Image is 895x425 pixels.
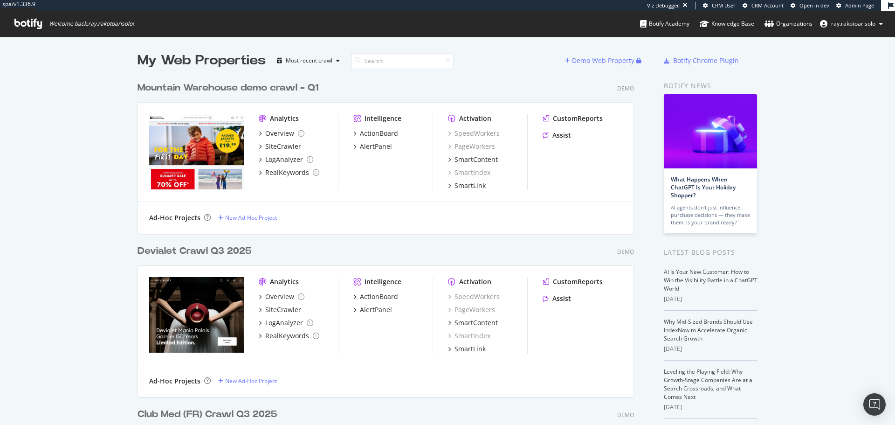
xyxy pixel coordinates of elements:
a: Demo Web Property [565,56,636,64]
div: New Ad-Hoc Project [225,214,277,222]
div: Overview [265,292,294,301]
span: Open in dev [799,2,829,9]
a: ActionBoard [353,292,398,301]
div: RealKeywords [265,331,309,341]
div: SiteCrawler [265,142,301,151]
div: Overview [265,129,294,138]
a: PageWorkers [448,305,495,314]
div: AlertPanel [360,305,392,314]
a: SmartContent [448,318,498,327]
a: New Ad-Hoc Project [218,214,277,222]
a: LogAnalyzer [259,318,313,327]
div: Mountain Warehouse demo crawl - Q1 [138,81,318,95]
div: LogAnalyzer [265,155,303,164]
div: Knowledge Base [700,19,754,28]
a: Mountain Warehouse demo crawl - Q1 [138,81,322,95]
div: Assist [552,131,571,140]
button: ray.rakotoarisolo [812,16,890,31]
div: SmartLink [454,344,486,354]
div: Viz Debugger: [647,2,681,9]
button: Most recent crawl [273,53,344,68]
div: [DATE] [664,345,757,353]
div: SpeedWorkers [448,292,500,301]
div: SmartContent [454,318,498,327]
a: ActionBoard [353,129,398,138]
div: SpeedWorkers [448,129,500,138]
div: CustomReports [553,114,603,123]
span: Admin Page [845,2,874,9]
div: Latest Blog Posts [664,247,757,258]
a: What Happens When ChatGPT Is Your Holiday Shopper? [671,175,736,199]
div: Intelligence [365,114,401,123]
a: AlertPanel [353,142,392,151]
div: SmartLink [454,181,486,190]
div: My Web Properties [138,51,266,70]
a: Botify Chrome Plugin [664,56,739,65]
a: Assist [543,294,571,303]
a: PageWorkers [448,142,495,151]
a: Overview [259,292,304,301]
div: New Ad-Hoc Project [225,377,277,385]
div: ActionBoard [360,129,398,138]
a: RealKeywords [259,168,319,177]
a: CustomReports [543,277,603,286]
div: Intelligence [365,277,401,286]
img: What Happens When ChatGPT Is Your Holiday Shopper? [664,94,757,168]
div: CustomReports [553,277,603,286]
a: SmartIndex [448,168,490,177]
span: CRM User [712,2,736,9]
a: Devialet Crawl Q3 2025 [138,244,255,258]
div: AI agents don’t just influence purchase decisions — they make them. Is your brand ready? [671,204,750,226]
span: ray.rakotoarisolo [831,20,875,28]
div: Demo [617,411,634,419]
a: RealKeywords [259,331,319,341]
div: Club Med (FR) Crawl Q3 2025 [138,408,277,421]
a: Admin Page [836,2,874,9]
a: Organizations [764,11,812,36]
img: Mountain Warehouse demo crawl - Q1 [149,114,244,189]
div: Activation [459,114,491,123]
a: Leveling the Playing Field: Why Growth-Stage Companies Are at a Search Crossroads, and What Comes... [664,368,752,401]
a: New Ad-Hoc Project [218,377,277,385]
a: SmartContent [448,155,498,164]
div: [DATE] [664,403,757,411]
div: Demo [617,248,634,256]
div: Most recent crawl [286,58,332,63]
a: AlertPanel [353,305,392,314]
a: Why Mid-Sized Brands Should Use IndexNow to Accelerate Organic Search Growth [664,318,753,342]
a: Botify Academy [640,11,689,36]
div: AlertPanel [360,142,392,151]
div: Ad-Hoc Projects [149,376,200,386]
a: SmartLink [448,344,486,354]
div: Botify news [664,81,757,91]
div: Organizations [764,19,812,28]
a: CRM Account [743,2,784,9]
div: RealKeywords [265,168,309,177]
span: CRM Account [751,2,784,9]
div: Botify Academy [640,19,689,28]
a: Open in dev [791,2,829,9]
div: LogAnalyzer [265,318,303,327]
span: Welcome back, ray.rakotoarisolo ! [49,20,134,28]
div: Ad-Hoc Projects [149,213,200,223]
div: [DATE] [664,295,757,303]
a: SmartIndex [448,331,490,341]
div: ActionBoard [360,292,398,301]
div: Activation [459,277,491,286]
a: AI Is Your New Customer: How to Win the Visibility Battle in a ChatGPT World [664,268,757,293]
a: CRM User [703,2,736,9]
a: SiteCrawler [259,305,301,314]
div: Demo [617,84,634,92]
a: SmartLink [448,181,486,190]
img: Devialet Crawl Q3 2025 [149,277,244,353]
a: SiteCrawler [259,142,301,151]
div: SmartContent [454,155,498,164]
a: Knowledge Base [700,11,754,36]
div: SiteCrawler [265,305,301,314]
div: Botify Chrome Plugin [673,56,739,65]
div: Assist [552,294,571,303]
div: Devialet Crawl Q3 2025 [138,244,251,258]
